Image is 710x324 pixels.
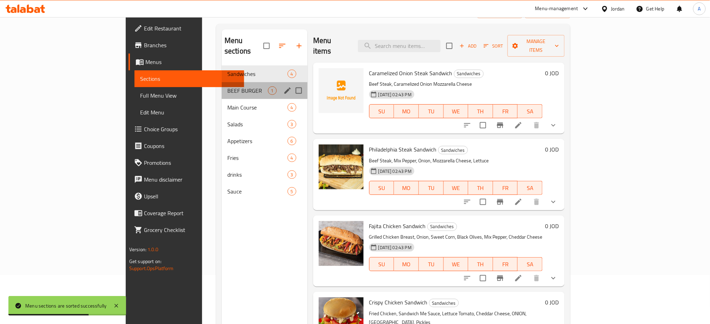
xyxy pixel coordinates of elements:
[518,181,543,195] button: SA
[129,20,244,37] a: Edit Restaurant
[227,170,288,179] span: drinks
[268,87,276,94] span: 1
[313,35,350,56] h2: Menu items
[492,193,509,210] button: Branch-specific-item
[140,75,239,83] span: Sections
[227,120,288,128] span: Salads
[372,183,392,193] span: SU
[129,154,244,171] a: Promotions
[513,37,559,55] span: Manage items
[397,259,416,269] span: MO
[222,133,308,149] div: Appetizers6
[419,257,444,271] button: TU
[422,106,441,117] span: TU
[518,104,543,118] button: SA
[140,108,239,117] span: Edit Menu
[144,192,239,200] span: Upsell
[528,270,545,287] button: delete
[698,5,701,13] span: A
[222,65,308,82] div: Sandwiches4
[549,198,558,206] svg: Show Choices
[492,270,509,287] button: Branch-specific-item
[319,68,364,113] img: Caramelized Onion Steak Sandwich
[288,171,296,178] span: 3
[535,5,578,13] div: Menu-management
[288,103,296,112] div: items
[369,297,428,308] span: Crispy Chicken Sandwich
[227,103,288,112] span: Main Course
[222,82,308,99] div: BEEF BURGER1edit
[545,117,562,134] button: show more
[372,106,392,117] span: SU
[227,154,288,162] span: Fries
[135,70,244,87] a: Sections
[129,264,174,273] a: Support.OpsPlatform
[394,181,419,195] button: MO
[222,99,308,116] div: Main Course4
[521,106,540,117] span: SA
[145,58,239,66] span: Menus
[493,257,518,271] button: FR
[521,183,540,193] span: SA
[129,257,161,266] span: Get support on:
[144,125,239,133] span: Choice Groups
[484,42,503,50] span: Sort
[397,106,416,117] span: MO
[288,188,296,195] span: 5
[454,70,483,78] span: Sandwiches
[429,299,459,307] span: Sandwiches
[528,193,545,210] button: delete
[369,233,543,241] p: Grilled Chicken Breast, Onion, Sweet Corn, Black Olives, Mix Pepper, Cheddar Cheese
[144,226,239,234] span: Grocery Checklist
[288,138,296,145] span: 6
[394,257,419,271] button: MO
[394,104,419,118] button: MO
[428,223,457,231] span: Sandwiches
[369,144,437,155] span: Philadelphia Steak Sandwich
[288,70,296,78] div: items
[375,91,414,98] span: [DATE] 02:43 PM
[288,104,296,111] span: 4
[358,40,441,52] input: search
[319,145,364,189] img: Philadelphia Steak Sandwich
[129,205,244,221] a: Coverage Report
[372,259,392,269] span: SU
[476,271,490,286] span: Select to update
[144,159,239,167] span: Promotions
[459,270,476,287] button: sort-choices
[369,221,426,231] span: Fajita Chicken Sandwich
[545,193,562,210] button: show more
[274,37,291,54] span: Sort sections
[227,137,288,145] span: Appetizers
[447,183,466,193] span: WE
[476,195,490,209] span: Select to update
[459,117,476,134] button: sort-choices
[227,187,288,196] span: Sauce
[129,221,244,238] a: Grocery Checklist
[444,181,469,195] button: WE
[227,86,268,95] span: BEEF BURGER
[288,170,296,179] div: items
[422,183,441,193] span: TU
[545,221,559,231] h6: 0 JOD
[222,149,308,166] div: Fries4
[319,221,364,266] img: Fajita Chicken Sandwich
[476,118,490,133] span: Select to update
[369,257,394,271] button: SU
[222,166,308,183] div: drinks3
[492,117,509,134] button: Branch-specific-item
[369,68,453,78] span: Caramelized Onion Steak Sandwich
[369,80,543,89] p: Beef Steak, Caramelized Onion Mozzarella Cheese
[129,171,244,188] a: Menu disclaimer
[375,244,414,251] span: [DATE] 02:43 PM
[438,146,468,154] div: Sandwiches
[521,259,540,269] span: SA
[222,116,308,133] div: Salads3
[135,87,244,104] a: Full Menu View
[493,181,518,195] button: FR
[457,41,479,51] span: Add item
[468,104,493,118] button: TH
[457,41,479,51] button: Add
